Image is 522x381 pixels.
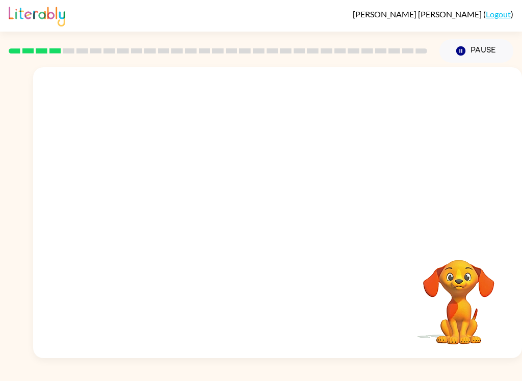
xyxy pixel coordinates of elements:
[9,4,65,26] img: Literably
[439,39,513,63] button: Pause
[486,9,511,19] a: Logout
[353,9,513,19] div: ( )
[353,9,483,19] span: [PERSON_NAME] [PERSON_NAME]
[408,244,510,346] video: Your browser must support playing .mp4 files to use Literably. Please try using another browser.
